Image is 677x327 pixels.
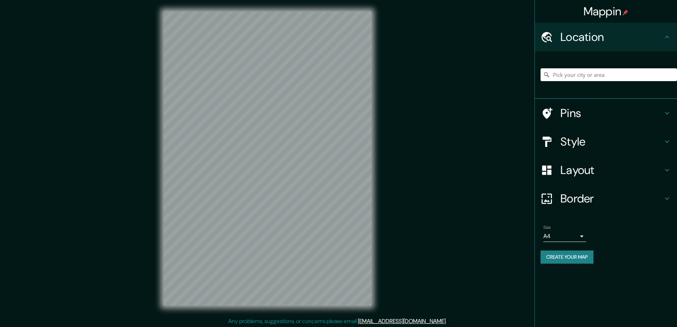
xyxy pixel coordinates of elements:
[584,4,629,19] h4: Mappin
[623,10,628,15] img: pin-icon.png
[560,30,663,44] h4: Location
[560,191,663,206] h4: Border
[541,68,677,81] input: Pick your city or area
[560,135,663,149] h4: Style
[535,99,677,127] div: Pins
[535,156,677,184] div: Layout
[560,163,663,177] h4: Layout
[560,106,663,120] h4: Pins
[535,127,677,156] div: Style
[541,250,593,264] button: Create your map
[228,317,447,326] p: Any problems, suggestions, or concerns please email .
[543,231,586,242] div: A4
[535,23,677,51] div: Location
[358,317,446,325] a: [EMAIL_ADDRESS][DOMAIN_NAME]
[447,317,448,326] div: .
[448,317,449,326] div: .
[535,184,677,213] div: Border
[163,11,371,306] canvas: Map
[543,225,551,231] label: Size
